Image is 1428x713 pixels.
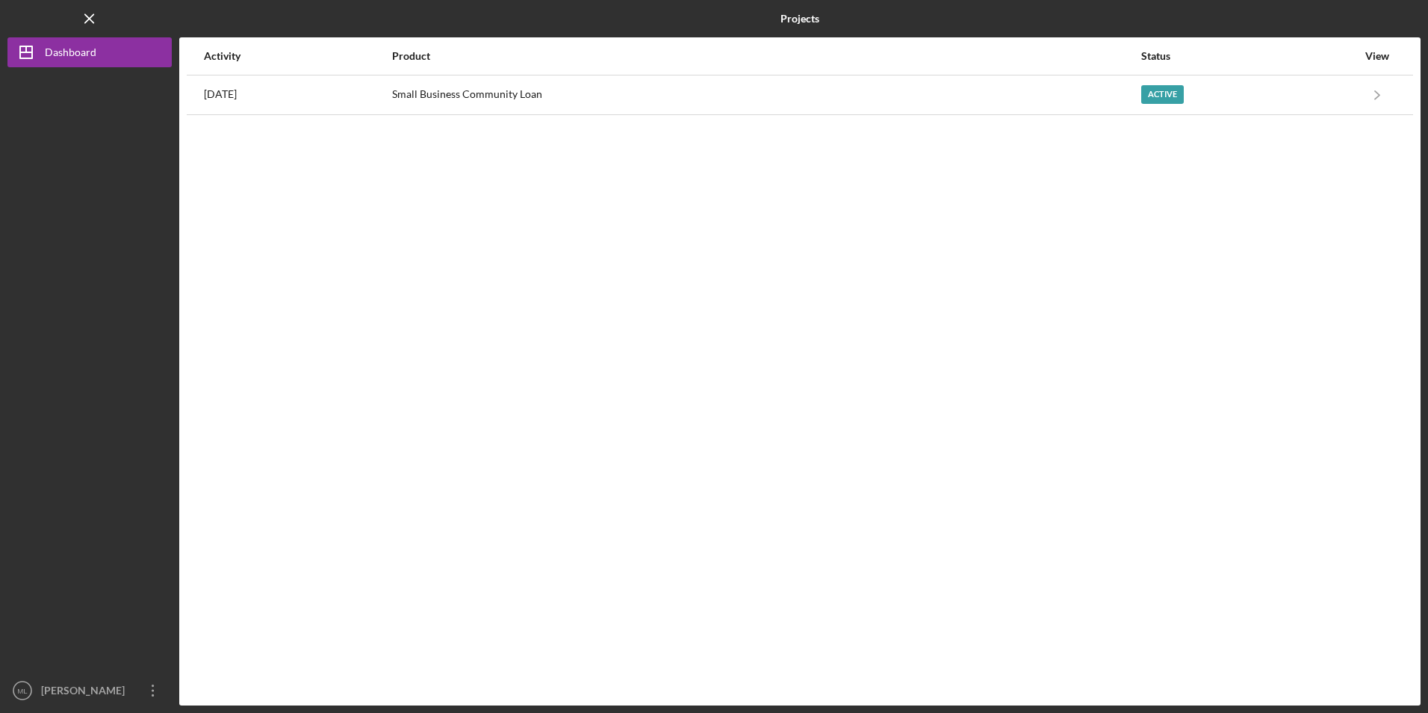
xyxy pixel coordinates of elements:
[1359,50,1396,62] div: View
[1141,85,1184,104] div: Active
[392,50,1140,62] div: Product
[392,76,1140,114] div: Small Business Community Loan
[204,50,391,62] div: Activity
[204,88,237,100] time: 2025-09-18 21:21
[7,37,172,67] button: Dashboard
[17,687,28,695] text: ML
[780,13,819,25] b: Projects
[45,37,96,71] div: Dashboard
[1141,50,1357,62] div: Status
[7,676,172,706] button: ML[PERSON_NAME]
[37,676,134,709] div: [PERSON_NAME]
